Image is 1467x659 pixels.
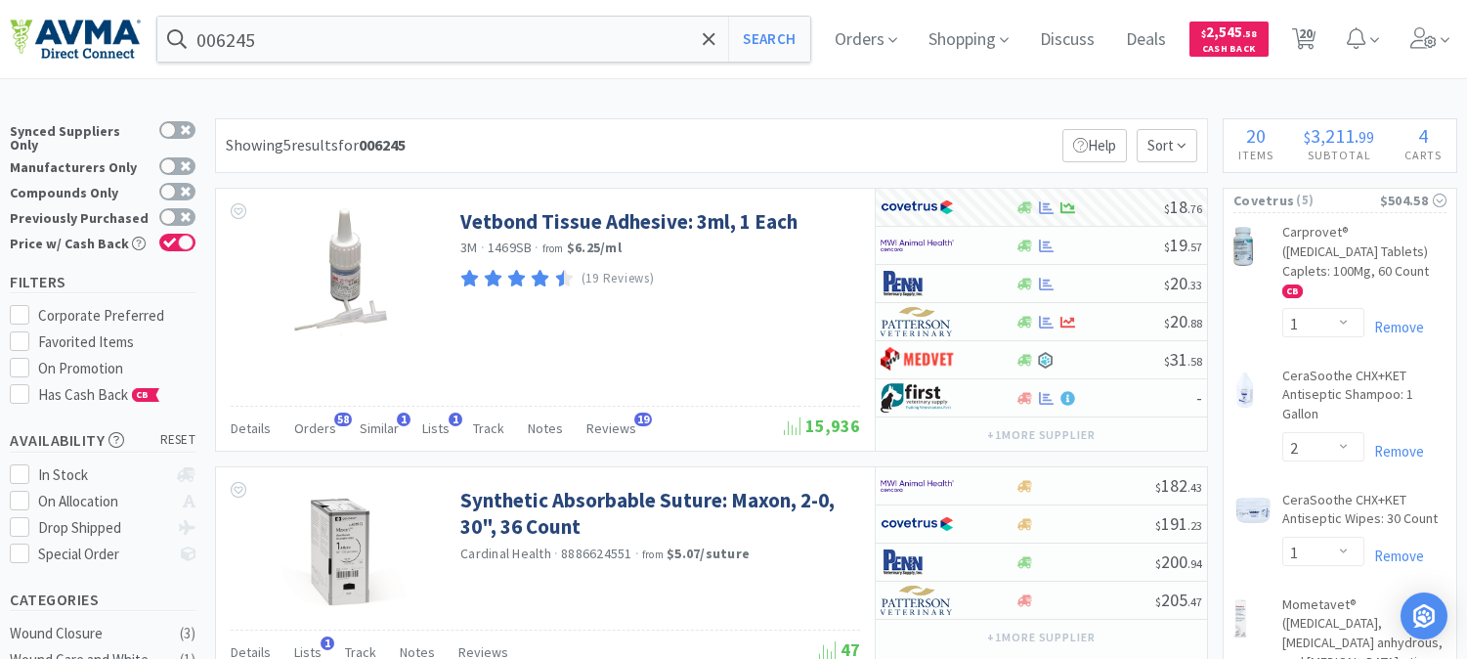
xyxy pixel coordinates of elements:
a: Carprovet® ([MEDICAL_DATA] Tablets) Caplets: 100Mg, 60 Count CB [1282,223,1446,307]
div: In Stock [38,463,168,487]
img: f5e969b455434c6296c6d81ef179fa71_3.png [881,586,954,615]
span: . 58 [1242,27,1257,40]
span: 8886624551 [561,545,632,562]
span: 3,211 [1311,123,1355,148]
span: 1 [321,637,334,650]
strong: 006245 [359,135,406,154]
span: 19 [1164,234,1202,256]
strong: $6.25 / ml [567,239,622,256]
span: CB [133,389,152,401]
img: 98ea8c67f1e743c1ac68aca3a593037a_418462.png [1233,495,1273,526]
span: $ [1164,316,1170,330]
span: . 33 [1187,278,1202,292]
span: $ [1155,594,1161,609]
a: CeraSoothe CHX+KET Antiseptic Wipes: 30 Count [1282,491,1446,537]
span: from [642,548,664,561]
img: a77018edb6a641d1893da35af39da052_732782.png [1233,599,1247,638]
span: Sort [1137,129,1197,162]
span: 4 [1418,123,1428,148]
span: - [1196,386,1202,409]
h4: Carts [1389,146,1456,164]
img: e1133ece90fa4a959c5ae41b0808c578_9.png [881,269,954,298]
span: $ [1155,480,1161,495]
button: +1more supplier [977,624,1105,651]
a: 3M [460,239,478,256]
a: Remove [1364,318,1424,336]
span: $ [1164,278,1170,292]
button: +1more supplier [977,421,1105,449]
input: Search by item, sku, manufacturer, ingredient, size... [157,17,810,62]
img: e1133ece90fa4a959c5ae41b0808c578_9.png [881,548,954,577]
div: Synced Suppliers Only [10,121,150,152]
span: Track [473,419,504,437]
div: Open Intercom Messenger [1401,593,1447,639]
div: Previously Purchased [10,208,150,225]
span: Has Cash Back [38,385,160,404]
span: 1469SB [488,239,533,256]
div: . [1289,126,1390,146]
span: 191 [1155,512,1202,535]
span: $ [1201,27,1206,40]
span: Notes [528,419,563,437]
span: 182 [1155,474,1202,497]
span: $ [1164,201,1170,216]
span: · [635,545,639,562]
img: 5076780e729e4ac2a5ac8907fcfaa95c_124180.png [280,487,407,614]
span: 1 [397,413,410,426]
span: . 94 [1187,556,1202,571]
span: · [481,239,485,256]
img: 77fca1acd8b6420a9015268ca798ef17_1.png [881,193,954,222]
div: Corporate Preferred [38,304,196,328]
h4: Subtotal [1289,146,1390,164]
div: Showing 5 results [226,133,406,158]
span: 18 [1164,196,1202,218]
span: $ [1304,127,1311,147]
span: for [338,135,406,154]
a: Deals [1118,31,1174,49]
a: 20 [1284,33,1324,51]
button: Search [728,17,809,62]
h4: Items [1224,146,1289,164]
strong: $5.07 / suture [667,545,750,562]
div: On Allocation [38,490,168,513]
img: f6b2451649754179b5b4e0c70c3f7cb0_2.png [881,231,954,260]
span: 205 [1155,589,1202,611]
span: · [554,545,558,562]
div: Favorited Items [38,330,196,354]
span: reset [160,430,196,451]
span: 31 [1164,348,1202,371]
span: Reviews [586,419,636,437]
span: from [542,242,564,255]
div: Manufacturers Only [10,157,150,174]
span: CB [1283,286,1302,297]
h5: Filters [10,271,195,293]
h5: Categories [10,589,195,611]
div: Price w/ Cash Back [10,234,150,250]
span: $ [1155,518,1161,533]
span: 2,545 [1201,22,1257,41]
div: Drop Shipped [38,516,168,540]
span: . 88 [1187,316,1202,330]
p: Help [1062,129,1127,162]
span: Orders [294,419,336,437]
a: Remove [1364,442,1424,461]
a: Discuss [1032,31,1102,49]
img: f6b2451649754179b5b4e0c70c3f7cb0_2.png [881,471,954,501]
div: ( 3 ) [180,622,195,645]
span: Similar [360,419,399,437]
span: . 47 [1187,594,1202,609]
div: On Promotion [38,357,196,380]
span: . 43 [1187,480,1202,495]
div: $504.58 [1380,190,1446,211]
a: Cardinal Health [460,545,551,562]
div: Special Order [38,543,168,566]
div: Wound Closure [10,622,168,645]
img: f5e969b455434c6296c6d81ef179fa71_3.png [881,307,954,336]
img: b2ca0f4019a14761869241d9f0da73bb_418458.png [1233,371,1257,410]
span: Covetrus [1233,190,1294,211]
span: 58 [334,413,352,426]
span: $ [1164,354,1170,369]
span: 19 [634,413,652,426]
span: . 23 [1187,518,1202,533]
img: e4e33dab9f054f5782a47901c742baa9_102.png [10,19,141,60]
